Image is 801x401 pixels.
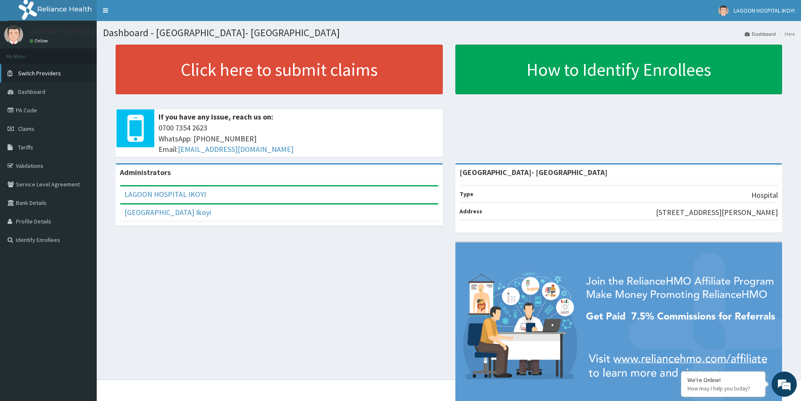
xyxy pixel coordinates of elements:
li: Here [777,30,795,37]
a: Online [29,38,50,44]
p: LAGOON HOSPITAL IKOYI [29,27,111,35]
span: Tariffs [18,143,33,151]
a: Click here to submit claims [116,45,443,94]
span: Claims [18,125,34,133]
b: Address [460,207,482,215]
a: [EMAIL_ADDRESS][DOMAIN_NAME] [178,144,293,154]
p: [STREET_ADDRESS][PERSON_NAME] [656,207,778,218]
b: Administrators [120,167,171,177]
span: 0700 7354 2623 WhatsApp: [PHONE_NUMBER] Email: [159,122,439,155]
span: LAGOON HOSPITAL IKOYI [734,7,795,14]
a: Dashboard [745,30,776,37]
img: User Image [718,5,729,16]
span: Dashboard [18,88,45,96]
h1: Dashboard - [GEOGRAPHIC_DATA]- [GEOGRAPHIC_DATA] [103,27,795,38]
a: LAGOON HOSPITAL IKOYI [124,189,206,199]
p: Hospital [751,190,778,201]
p: How may I help you today? [687,385,759,392]
div: We're Online! [687,376,759,384]
a: How to Identify Enrollees [455,45,782,94]
img: User Image [4,25,23,44]
strong: [GEOGRAPHIC_DATA]- [GEOGRAPHIC_DATA] [460,167,608,177]
a: [GEOGRAPHIC_DATA] Ikoyi [124,207,211,217]
b: Type [460,190,473,198]
b: If you have any issue, reach us on: [159,112,273,122]
span: Switch Providers [18,69,61,77]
